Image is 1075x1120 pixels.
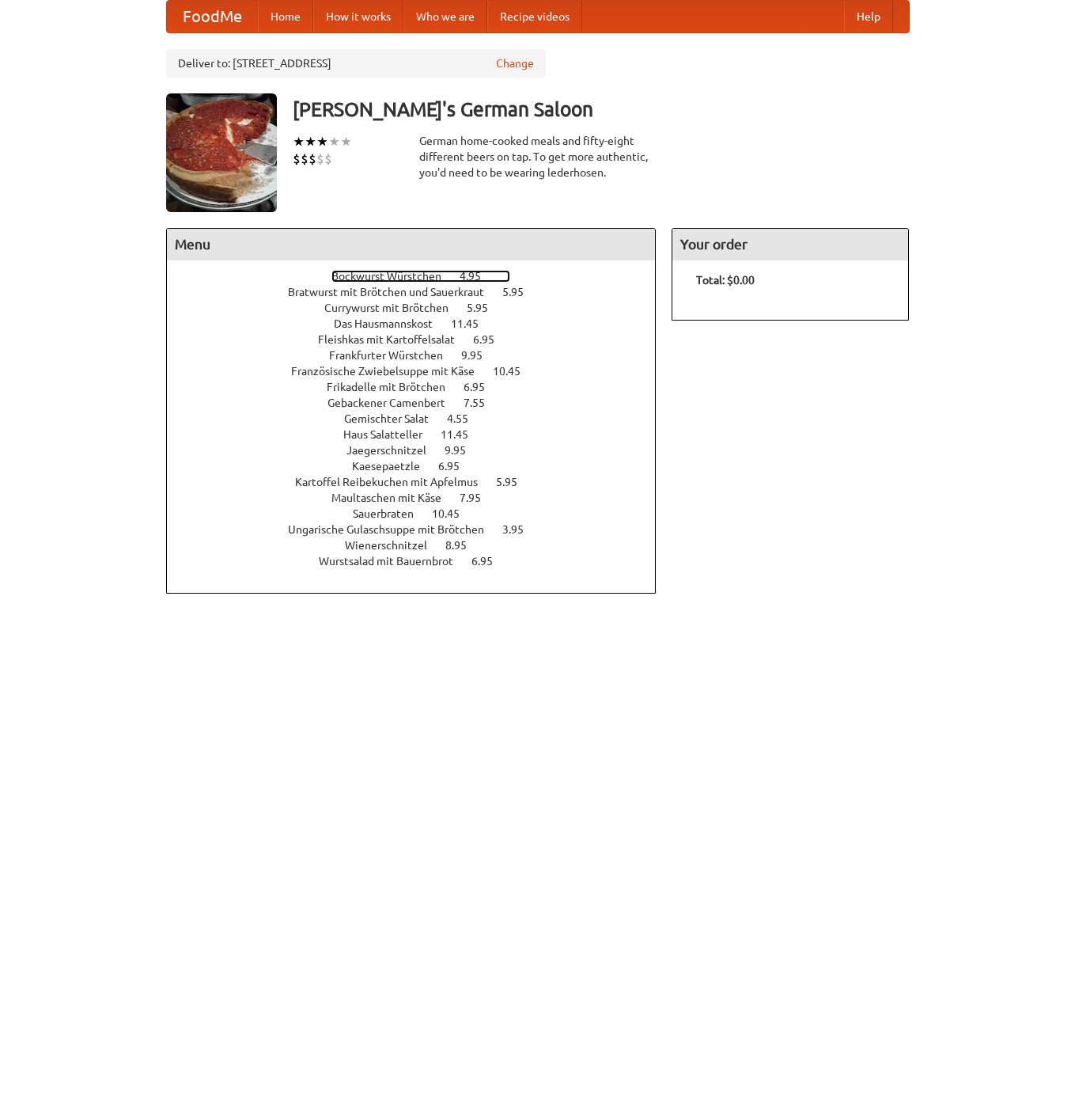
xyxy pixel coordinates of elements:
li: ★ [340,133,352,150]
a: How it works [313,1,403,32]
a: Kaesepaetzle 6.95 [352,460,489,473]
a: Sauerbraten 10.45 [353,507,489,520]
span: 7.95 [460,492,497,504]
span: Bockwurst Würstchen [331,270,457,283]
a: Who we are [403,1,487,32]
span: Wienerschnitzel [345,539,443,552]
span: 6.95 [473,333,510,346]
span: Das Hausmannskost [334,317,449,330]
span: Ungarische Gulaschsuppe mit Brötchen [288,523,500,536]
span: 7.55 [464,397,501,409]
a: Ungarische Gulaschsuppe mit Brötchen 3.95 [288,523,553,536]
h3: [PERSON_NAME]'s German Saloon [293,93,910,125]
a: Bratwurst mit Brötchen und Sauerkraut 5.95 [288,286,553,298]
a: Kartoffel Reibekuchen mit Apfelmus 5.95 [295,476,547,488]
span: 8.95 [445,539,483,552]
li: $ [308,150,316,168]
li: ★ [305,133,316,150]
span: Kaesepaetzle [352,460,436,473]
li: $ [301,150,308,168]
span: 4.95 [460,270,497,283]
span: Jaegerschnitzel [346,444,442,457]
span: 4.55 [447,412,484,425]
span: Gemischter Salat [344,412,445,425]
b: Total: $0.00 [696,274,755,287]
span: 5.95 [467,302,504,314]
span: Gebackener Camenbert [327,397,461,409]
span: Kartoffel Reibekuchen mit Apfelmus [295,476,494,488]
a: Frankfurter Würstchen 9.95 [329,349,512,362]
span: Currywurst mit Brötchen [324,302,464,314]
span: 10.45 [493,365,536,378]
a: Maultaschen mit Käse 7.95 [331,492,510,504]
span: Französische Zwiebelsuppe mit Käse [291,365,490,378]
span: 5.95 [502,286,539,298]
h4: Your order [672,229,908,260]
li: ★ [293,133,305,150]
a: Fleishkas mit Kartoffelsalat 6.95 [318,333,524,346]
a: Wienerschnitzel 8.95 [345,539,496,552]
span: Frankfurter Würstchen [329,349,459,362]
span: 5.95 [496,476,533,488]
img: angular.jpg [166,93,277,212]
span: Wurstsalad mit Bauernbrot [319,555,469,568]
a: Change [496,55,534,71]
a: Wurstsalad mit Bauernbrot 6.95 [319,555,522,568]
span: Frikadelle mit Brötchen [327,381,461,393]
span: 11.45 [451,317,494,330]
a: Help [844,1,893,32]
span: 3.95 [502,523,539,536]
a: Haus Salatteller 11.45 [343,428,498,441]
span: Haus Salatteller [343,428,438,441]
h4: Menu [167,229,656,260]
a: FoodMe [167,1,258,32]
li: $ [293,150,301,168]
a: Recipe videos [487,1,582,32]
a: Gemischter Salat 4.55 [344,412,498,425]
span: Sauerbraten [353,507,430,520]
span: 11.45 [441,428,484,441]
span: Bratwurst mit Brötchen und Sauerkraut [288,286,500,298]
div: Deliver to: [STREET_ADDRESS] [166,49,546,78]
span: 9.95 [461,349,498,362]
span: 10.45 [432,507,475,520]
li: ★ [328,133,340,150]
a: Das Hausmannskost 11.45 [334,317,508,330]
span: 6.95 [471,555,509,568]
a: Home [258,1,313,32]
li: $ [324,150,332,168]
a: Frikadelle mit Brötchen 6.95 [327,381,514,393]
span: Fleishkas mit Kartoffelsalat [318,333,471,346]
span: 6.95 [464,381,501,393]
a: Currywurst mit Brötchen 5.95 [324,302,517,314]
a: Gebackener Camenbert 7.55 [327,397,514,409]
a: Jaegerschnitzel 9.95 [346,444,495,457]
a: Bockwurst Würstchen 4.95 [331,270,510,283]
span: Maultaschen mit Käse [331,492,457,504]
span: 6.95 [438,460,475,473]
li: ★ [316,133,328,150]
li: $ [316,150,324,168]
div: German home-cooked meals and fifty-eight different beers on tap. To get more authentic, you'd nee... [419,133,657,180]
a: Französische Zwiebelsuppe mit Käse 10.45 [291,365,550,378]
span: 9.95 [445,444,482,457]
